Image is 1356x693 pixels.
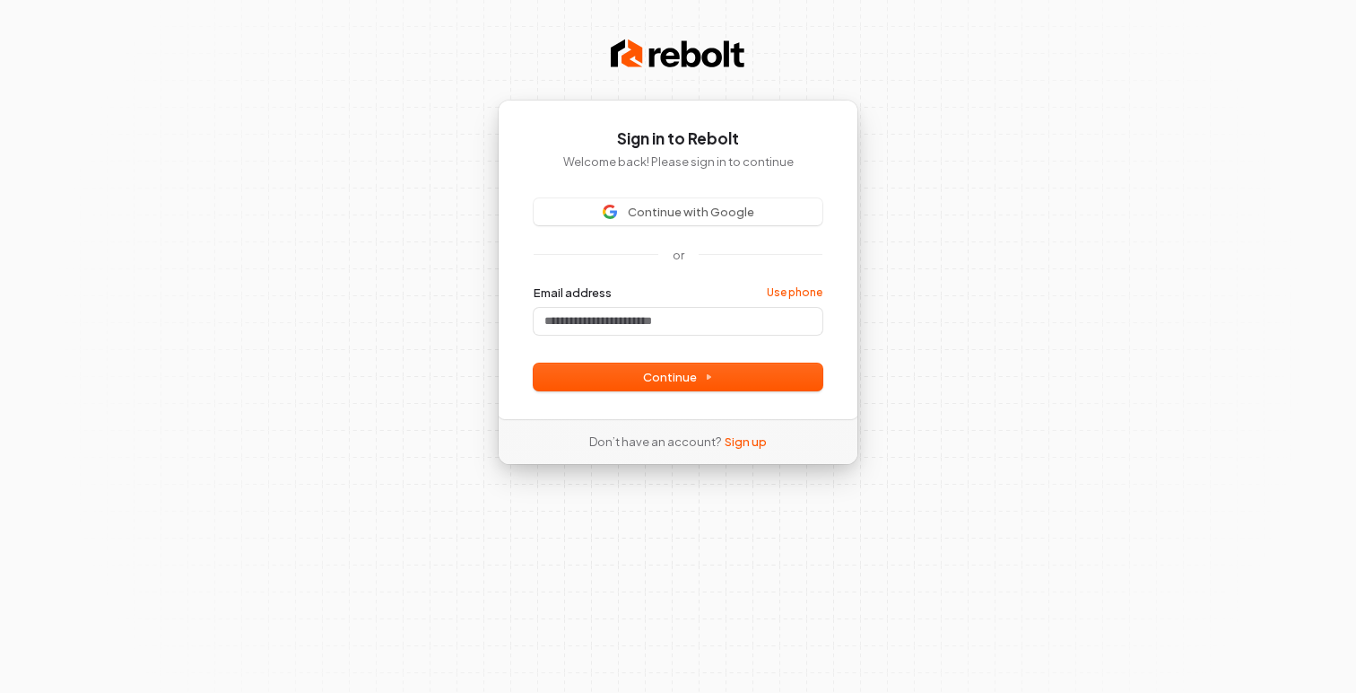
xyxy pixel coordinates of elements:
label: Email address [534,285,612,301]
button: Continue [534,364,822,390]
a: Use phone [767,285,822,300]
span: Continue with Google [628,204,754,220]
img: Sign in with Google [603,205,617,219]
button: Sign in with GoogleContinue with Google [534,198,822,225]
span: Continue [643,369,713,385]
p: Welcome back! Please sign in to continue [534,154,822,170]
img: Rebolt Logo [611,36,745,72]
span: Don’t have an account? [589,434,721,450]
p: or [673,247,684,263]
h1: Sign in to Rebolt [534,128,822,150]
a: Sign up [725,434,767,450]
